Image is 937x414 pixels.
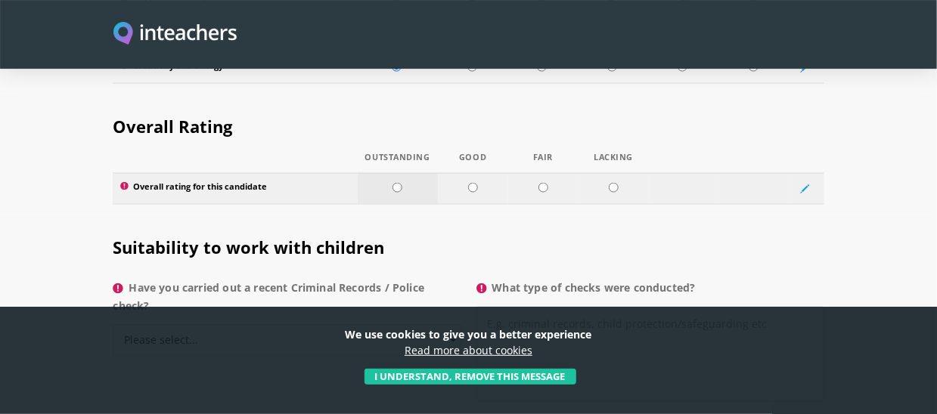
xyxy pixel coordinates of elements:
[476,280,824,307] label: What type of checks were conducted?
[579,153,649,174] th: Lacking
[365,369,576,385] button: I understand, remove this message
[113,22,237,47] a: Visit this site's homepage
[113,236,384,258] span: Suitability to work with children
[346,327,592,341] strong: We use cookies to give you a better experience
[438,153,508,174] th: Good
[405,343,532,357] a: Read more about cookies
[113,280,461,325] label: Have you carried out a recent Criminal Records / Police check?
[508,153,579,174] th: Fair
[113,22,237,47] img: Inteachers
[120,181,349,196] label: Overall rating for this candidate
[113,115,232,137] span: Overall Rating
[358,153,438,174] th: Outstanding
